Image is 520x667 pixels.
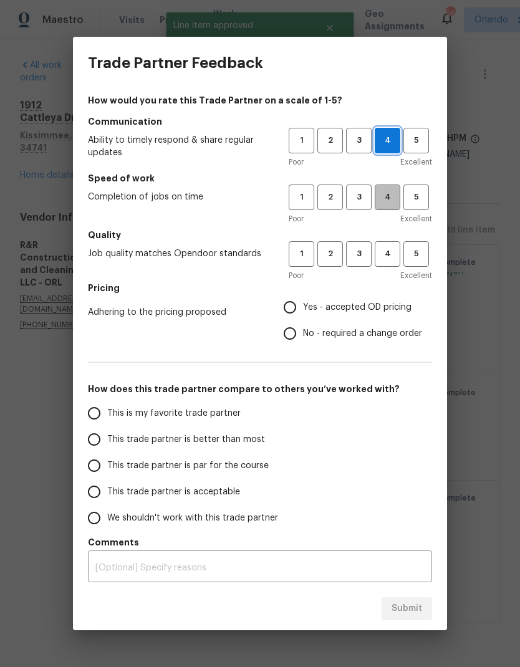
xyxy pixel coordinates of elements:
span: Ability to timely respond & share regular updates [88,134,269,159]
span: 5 [405,247,428,261]
span: This trade partner is acceptable [107,486,240,499]
h3: Trade Partner Feedback [88,54,263,72]
span: 4 [375,133,400,148]
span: Job quality matches Opendoor standards [88,247,269,260]
span: 4 [376,247,399,261]
h4: How would you rate this Trade Partner on a scale of 1-5? [88,94,432,107]
span: 2 [319,190,342,204]
span: 4 [376,190,399,204]
button: 3 [346,241,372,267]
span: 2 [319,247,342,261]
span: Poor [289,213,304,225]
span: Yes - accepted OD pricing [303,301,412,314]
button: 1 [289,241,314,267]
button: 4 [375,185,400,210]
button: 2 [317,128,343,153]
span: Excellent [400,156,432,168]
div: How does this trade partner compare to others you’ve worked with? [88,400,432,531]
button: 5 [403,241,429,267]
h5: Speed of work [88,172,432,185]
span: 1 [290,133,313,148]
button: 3 [346,128,372,153]
h5: Pricing [88,282,432,294]
span: No - required a change order [303,327,422,340]
span: This trade partner is better than most [107,433,265,446]
span: Excellent [400,213,432,225]
span: 1 [290,247,313,261]
span: Poor [289,269,304,282]
h5: Communication [88,115,432,128]
span: This trade partner is par for the course [107,459,269,473]
span: This is my favorite trade partner [107,407,241,420]
span: 2 [319,133,342,148]
span: Completion of jobs on time [88,191,269,203]
h5: How does this trade partner compare to others you’ve worked with? [88,383,432,395]
span: We shouldn't work with this trade partner [107,512,278,525]
div: Pricing [284,294,432,347]
button: 5 [403,128,429,153]
button: 3 [346,185,372,210]
span: Poor [289,156,304,168]
button: 1 [289,185,314,210]
span: 3 [347,190,370,204]
span: 3 [347,247,370,261]
span: Adhering to the pricing proposed [88,306,264,319]
button: 1 [289,128,314,153]
span: 3 [347,133,370,148]
h5: Quality [88,229,432,241]
button: 4 [375,128,400,153]
h5: Comments [88,536,432,549]
button: 5 [403,185,429,210]
span: 5 [405,133,428,148]
span: 5 [405,190,428,204]
button: 2 [317,185,343,210]
span: 1 [290,190,313,204]
button: 4 [375,241,400,267]
button: 2 [317,241,343,267]
span: Excellent [400,269,432,282]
